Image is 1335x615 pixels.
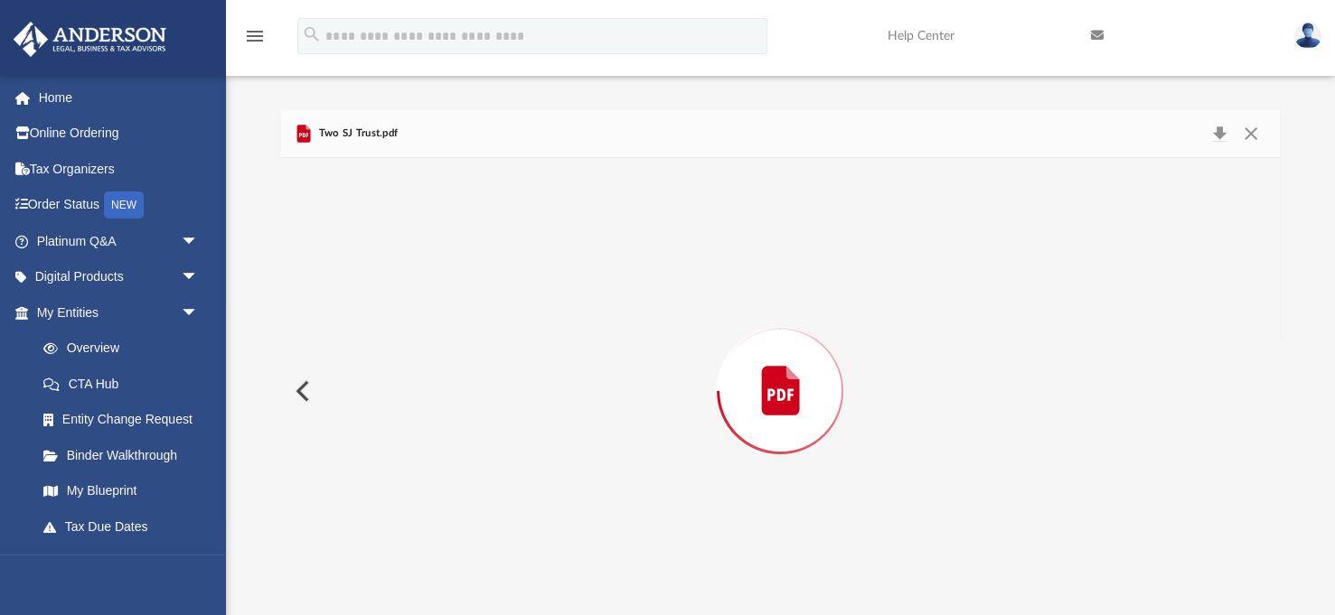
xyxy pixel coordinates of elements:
a: Platinum Q&Aarrow_drop_down [13,223,226,259]
a: Tax Due Dates [25,508,226,545]
a: CTA Hub [25,366,226,402]
a: My Anderson Teamarrow_drop_down [13,545,217,581]
span: arrow_drop_down [181,223,217,260]
a: menu [244,34,266,47]
a: Tax Organizers [13,151,226,187]
a: Entity Change Request [25,402,226,438]
button: Download [1203,121,1236,146]
span: arrow_drop_down [181,545,217,582]
span: arrow_drop_down [181,259,217,296]
a: My Blueprint [25,473,217,509]
i: menu [244,25,266,47]
a: Digital Productsarrow_drop_down [13,259,226,295]
a: Order StatusNEW [13,187,226,224]
a: Online Ordering [13,116,226,152]
a: Overview [25,331,226,367]
button: Close [1235,121,1267,146]
span: Two SJ Trust.pdf [315,126,398,142]
i: search [302,24,322,44]
button: Previous File [281,366,321,416]
img: Anderson Advisors Platinum Portal [8,22,172,57]
a: My Entitiesarrow_drop_down [13,294,226,331]
img: User Pic [1294,23,1321,49]
a: Binder Walkthrough [25,437,226,473]
a: Home [13,79,226,116]
div: NEW [104,191,144,219]
span: arrow_drop_down [181,294,217,331]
